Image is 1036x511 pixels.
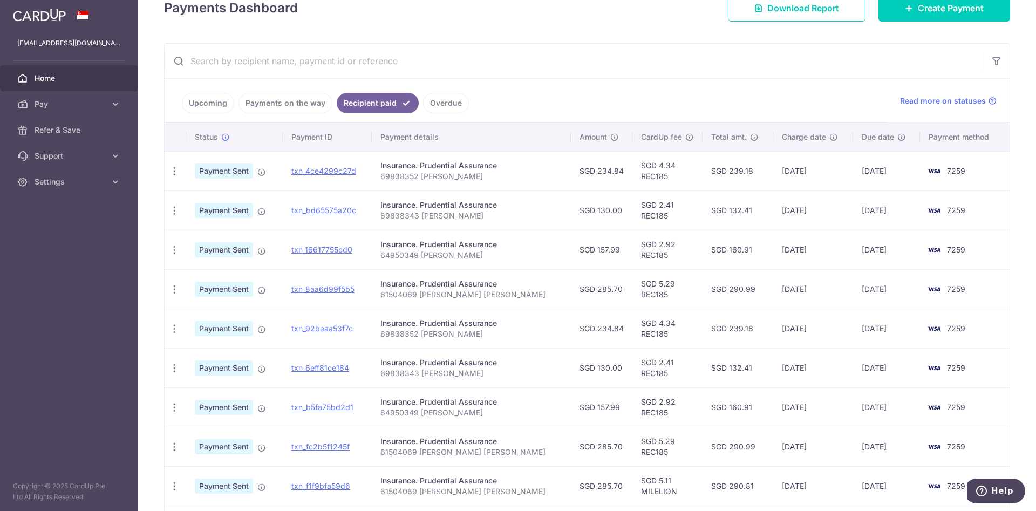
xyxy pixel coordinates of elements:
span: Payment Sent [195,321,253,336]
td: [DATE] [773,387,853,427]
td: SGD 130.00 [571,190,632,230]
img: Bank Card [923,322,945,335]
span: CardUp fee [641,132,682,142]
span: Payment Sent [195,163,253,179]
p: 61504069 [PERSON_NAME] [PERSON_NAME] [380,486,562,497]
td: SGD 2.92 REC185 [632,230,703,269]
span: Status [195,132,218,142]
td: [DATE] [853,151,920,190]
span: Download Report [767,2,839,15]
a: txn_f1f9bfa59d6 [291,481,350,490]
p: 64950349 [PERSON_NAME] [380,407,562,418]
td: [DATE] [853,466,920,506]
span: Payment Sent [195,282,253,297]
div: Insurance. Prudential Assurance [380,239,562,250]
img: Bank Card [923,165,945,178]
span: 7259 [947,442,965,451]
input: Search by recipient name, payment id or reference [165,44,984,78]
td: SGD 285.70 [571,269,632,309]
td: SGD 4.34 REC185 [632,151,703,190]
td: SGD 157.99 [571,387,632,427]
span: Payment Sent [195,479,253,494]
p: 64950349 [PERSON_NAME] [380,250,562,261]
td: [DATE] [853,230,920,269]
td: SGD 160.91 [703,387,773,427]
img: Bank Card [923,283,945,296]
p: [EMAIL_ADDRESS][DOMAIN_NAME] [17,38,121,49]
td: SGD 234.84 [571,309,632,348]
a: txn_92beaa53f7c [291,324,353,333]
span: Payment Sent [195,203,253,218]
div: Insurance. Prudential Assurance [380,475,562,486]
td: SGD 285.70 [571,466,632,506]
td: SGD 290.99 [703,269,773,309]
td: SGD 285.70 [571,427,632,466]
span: 7259 [947,284,965,294]
a: txn_8aa6d99f5b5 [291,284,355,294]
a: Payments on the way [238,93,332,113]
img: Bank Card [923,362,945,374]
img: Bank Card [923,204,945,217]
td: [DATE] [773,190,853,230]
span: Payment Sent [195,439,253,454]
p: 69838343 [PERSON_NAME] [380,368,562,379]
span: Payment Sent [195,242,253,257]
a: Recipient paid [337,93,419,113]
td: [DATE] [853,190,920,230]
span: 7259 [947,245,965,254]
span: 7259 [947,403,965,412]
td: [DATE] [853,387,920,427]
p: 69838352 [PERSON_NAME] [380,329,562,339]
span: Refer & Save [35,125,106,135]
a: txn_fc2b5f1245f [291,442,350,451]
span: 7259 [947,206,965,215]
span: 7259 [947,324,965,333]
img: Bank Card [923,480,945,493]
td: SGD 234.84 [571,151,632,190]
td: SGD 239.18 [703,309,773,348]
p: 69838352 [PERSON_NAME] [380,171,562,182]
td: SGD 132.41 [703,348,773,387]
span: Amount [580,132,607,142]
td: SGD 160.91 [703,230,773,269]
span: Total amt. [711,132,747,142]
span: Payment Sent [195,400,253,415]
td: [DATE] [773,269,853,309]
p: 61504069 [PERSON_NAME] [PERSON_NAME] [380,289,562,300]
span: Read more on statuses [900,96,986,106]
td: SGD 2.41 REC185 [632,190,703,230]
td: SGD 2.41 REC185 [632,348,703,387]
div: Insurance. Prudential Assurance [380,200,562,210]
div: Insurance. Prudential Assurance [380,160,562,171]
td: SGD 2.92 REC185 [632,387,703,427]
a: txn_bd65575a20c [291,206,356,215]
p: 69838343 [PERSON_NAME] [380,210,562,221]
td: SGD 5.11 MILELION [632,466,703,506]
span: 7259 [947,481,965,490]
span: Charge date [782,132,826,142]
td: SGD 5.29 REC185 [632,269,703,309]
th: Payment details [372,123,570,151]
td: [DATE] [773,230,853,269]
th: Payment ID [283,123,372,151]
a: txn_6eff81ce184 [291,363,349,372]
div: Insurance. Prudential Assurance [380,397,562,407]
span: Pay [35,99,106,110]
span: 7259 [947,166,965,175]
td: [DATE] [853,269,920,309]
a: Read more on statuses [900,96,997,106]
img: CardUp [13,9,66,22]
td: [DATE] [853,348,920,387]
span: 7259 [947,363,965,372]
div: Insurance. Prudential Assurance [380,357,562,368]
td: SGD 157.99 [571,230,632,269]
a: txn_b5fa75bd2d1 [291,403,353,412]
span: Settings [35,176,106,187]
iframe: Opens a widget where you can find more information [967,479,1025,506]
td: [DATE] [773,151,853,190]
td: [DATE] [853,427,920,466]
img: Bank Card [923,440,945,453]
span: Payment Sent [195,360,253,376]
td: SGD 132.41 [703,190,773,230]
